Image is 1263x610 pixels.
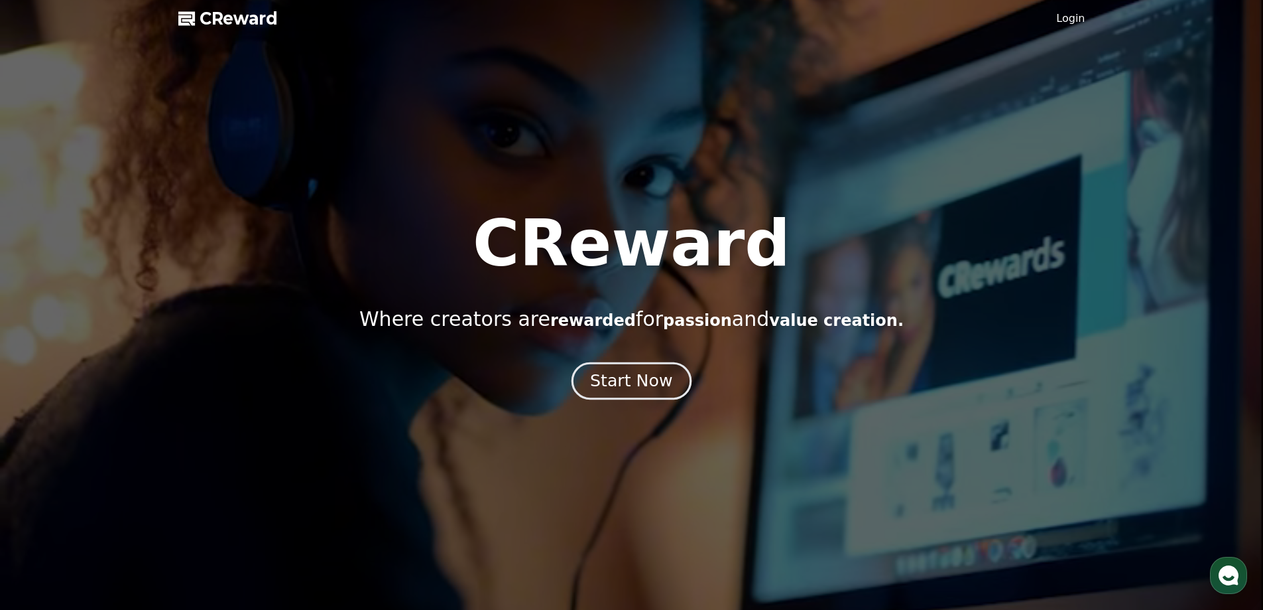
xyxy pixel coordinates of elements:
span: passion [663,311,732,330]
span: value creation. [769,311,904,330]
span: Messages [110,441,149,452]
a: Home [4,421,88,454]
div: Start Now [590,370,672,392]
span: CReward [200,8,278,29]
a: Settings [171,421,255,454]
span: rewarded [550,311,636,330]
p: Where creators are for and [359,307,904,331]
span: Settings [196,441,229,451]
button: Start Now [571,362,692,400]
a: Messages [88,421,171,454]
h1: CReward [473,212,790,275]
a: CReward [178,8,278,29]
a: Start Now [574,376,689,389]
a: Login [1056,11,1085,27]
span: Home [34,441,57,451]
